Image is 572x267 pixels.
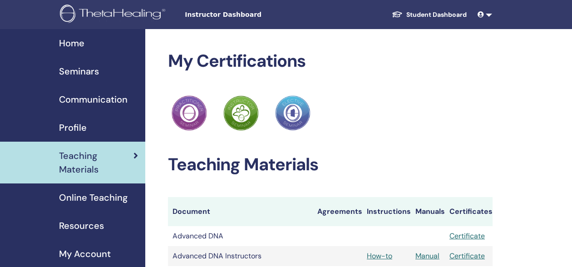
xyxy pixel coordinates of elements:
span: My Account [59,247,111,261]
img: Practitioner [275,95,311,131]
span: Resources [59,219,104,232]
a: Certificate [449,251,485,261]
th: Instructions [362,197,411,226]
img: graduation-cap-white.svg [392,10,403,18]
img: Practitioner [172,95,207,131]
span: Profile [59,121,87,134]
th: Manuals [411,197,445,226]
span: Teaching Materials [59,149,133,176]
h2: Teaching Materials [168,154,493,175]
img: Practitioner [223,95,259,131]
a: Manual [415,251,439,261]
span: Seminars [59,64,99,78]
td: Advanced DNA Instructors [168,246,313,266]
a: Certificate [449,231,485,241]
th: Document [168,197,313,226]
img: logo.png [60,5,168,25]
h2: My Certifications [168,51,493,72]
span: Home [59,36,84,50]
span: Instructor Dashboard [185,10,321,20]
span: Communication [59,93,128,106]
a: How-to [367,251,392,261]
th: Agreements [313,197,362,226]
span: Online Teaching [59,191,128,204]
th: Certificates [445,197,493,226]
a: Student Dashboard [385,6,474,23]
td: Advanced DNA [168,226,313,246]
